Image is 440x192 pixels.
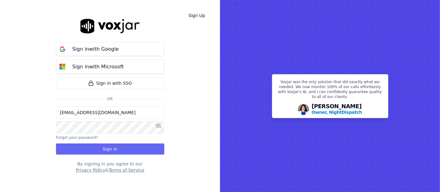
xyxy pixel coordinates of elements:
[56,43,69,55] img: google Sign in button
[109,167,144,173] button: Terms of Service
[56,42,164,56] button: Sign inwith Google
[183,10,210,21] a: Sign Up
[80,19,140,33] img: logo
[56,161,164,173] div: By signing in you agree to our &
[56,60,164,74] button: Sign inwith Microsoft
[105,96,115,101] span: Or
[298,104,309,115] img: Avatar
[72,45,119,53] p: Sign in with Google
[76,167,105,173] button: Privacy Policy
[56,77,164,89] a: Sign in with SSO
[56,143,164,155] button: Sign In
[56,106,164,119] input: Email
[312,104,362,115] div: [PERSON_NAME]
[276,79,384,102] p: Voxjar was the only solution that did exactly what we needed. We now monitor 100% of our calls ef...
[72,63,124,70] p: Sign in with Microsoft
[56,135,98,140] button: Forgot your password?
[56,61,69,73] img: microsoft Sign in button
[312,109,362,115] p: Owner, NightDispatch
